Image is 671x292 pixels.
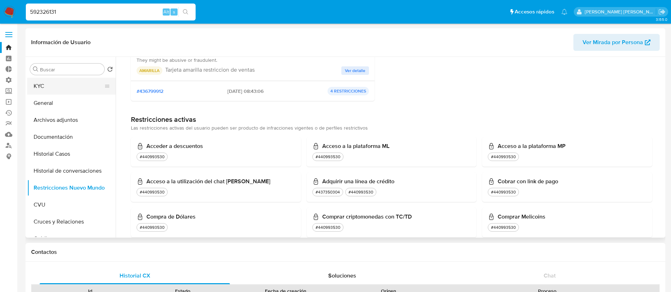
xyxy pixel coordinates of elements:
button: Créditos [27,230,116,247]
span: Ver Mirada por Persona [583,34,643,51]
a: Notificaciones [561,9,567,15]
button: Volver al orden por defecto [107,66,113,74]
span: Accesos rápidos [515,8,554,16]
h1: Información de Usuario [31,39,91,46]
button: Restricciones Nuevo Mundo [27,179,116,196]
button: Historial de conversaciones [27,162,116,179]
button: search-icon [178,7,193,17]
span: Chat [544,272,556,280]
h1: Contactos [31,249,660,256]
input: Buscar [40,66,102,73]
button: Documentación [27,129,116,145]
span: Historial CX [120,272,150,280]
button: Cruces y Relaciones [27,213,116,230]
input: Buscar usuario o caso... [26,7,196,17]
a: Salir [658,8,666,16]
button: Buscar [33,66,39,72]
button: CVU [27,196,116,213]
button: Ver Mirada por Persona [573,34,660,51]
button: KYC [27,78,110,95]
span: Alt [163,8,169,15]
p: emmanuel.vitiello@mercadolibre.com [585,8,656,15]
span: s [173,8,175,15]
button: Archivos adjuntos [27,112,116,129]
button: General [27,95,116,112]
button: Historial Casos [27,145,116,162]
span: Soluciones [328,272,356,280]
